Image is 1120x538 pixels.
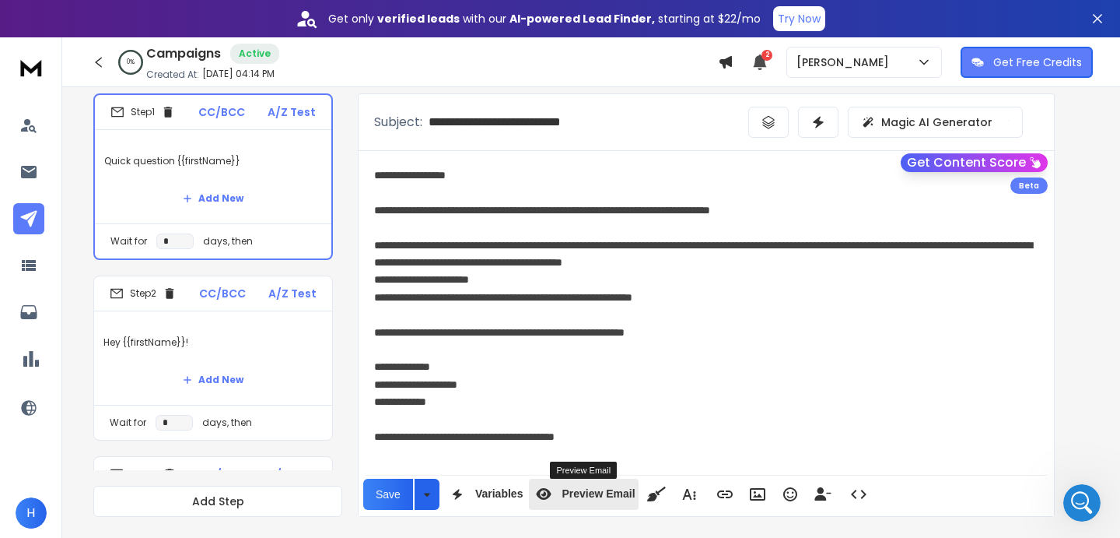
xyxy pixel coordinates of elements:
[363,479,413,510] button: Save
[16,236,296,318] div: Recent messageProfile image for Rajno those[PERSON_NAME]•4m ago
[993,55,1082,70] p: Get Free Credits
[170,183,256,214] button: Add New
[110,287,177,301] div: Step 2
[16,53,47,82] img: logo
[443,479,527,510] button: Variables
[778,11,821,26] p: Try Now
[808,479,838,510] button: Insert Unsubscribe Link
[16,259,295,317] div: Profile image for Rajno those[PERSON_NAME]•4m ago
[32,273,63,304] img: Profile image for Raj
[31,111,280,164] p: Hi [PERSON_NAME] 👋
[472,487,527,501] span: Variables
[104,139,322,183] p: Quick question {{firstName}}
[796,55,895,70] p: [PERSON_NAME]
[230,44,279,64] div: Active
[146,69,199,81] p: Created At:
[215,25,246,56] img: Profile image for Rohan
[23,370,289,415] div: Optimizing Warmup Settings in ReachInbox
[199,466,246,482] p: CC/BCC
[198,104,245,120] p: CC/BCC
[32,340,126,357] span: Search for help
[202,68,275,80] p: [DATE] 04:14 PM
[103,321,323,364] p: Hey {{firstName}}!
[244,25,275,56] img: Profile image for Raj
[31,164,280,216] p: How can we assist you [DATE]?
[110,105,175,119] div: Step 1
[129,433,183,444] span: Messages
[377,11,460,26] strong: verified leads
[558,487,638,501] span: Preview Email
[16,498,47,529] button: H
[775,479,805,510] button: Emoticons
[268,466,317,482] p: A/Z Test
[163,288,210,304] div: • 4m ago
[93,93,333,260] li: Step1CC/BCCA/Z TestQuick question {{firstName}}Add NewWait fordays, then
[674,479,704,510] button: More Text
[374,113,422,132] p: Subject:
[848,107,1023,138] button: Magic AI Generator
[710,479,740,510] button: Insert Link (⌘K)
[208,394,311,456] button: Help
[110,235,147,248] p: Wait for
[170,364,256,396] button: Add New
[31,30,154,53] img: logo
[844,479,873,510] button: Code View
[961,47,1093,78] button: Get Free Credits
[185,25,216,56] img: Profile image for Lakshita
[247,433,271,444] span: Help
[203,235,253,248] p: days, then
[202,417,252,429] p: days, then
[146,44,221,63] h1: Campaigns
[93,276,333,441] li: Step2CC/BCCA/Z TestHey {{firstName}}!Add NewWait fordays, then
[328,11,761,26] p: Get only with our starting at $22/mo
[901,153,1048,172] button: Get Content Score
[761,50,772,61] span: 2
[268,286,317,301] p: A/Z Test
[23,332,289,364] button: Search for help
[550,462,617,479] div: Preview Email
[773,6,825,31] button: Try Now
[110,417,146,429] p: Wait for
[1010,178,1048,194] div: Beta
[93,486,342,517] button: Add Step
[110,467,177,481] div: Step 3
[69,288,159,304] div: [PERSON_NAME]
[127,58,135,67] p: 0 %
[199,286,246,301] p: CC/BCC
[642,479,671,510] button: Clean HTML
[529,479,638,510] button: Preview Email
[103,394,207,456] button: Messages
[69,273,117,286] span: no those
[1063,484,1101,522] iframe: Intercom live chat
[32,249,279,265] div: Recent message
[34,433,69,444] span: Home
[268,104,316,120] p: A/Z Test
[881,114,992,130] p: Magic AI Generator
[743,479,772,510] button: Insert Image (⌘P)
[32,376,261,409] div: Optimizing Warmup Settings in ReachInbox
[509,11,655,26] strong: AI-powered Lead Finder,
